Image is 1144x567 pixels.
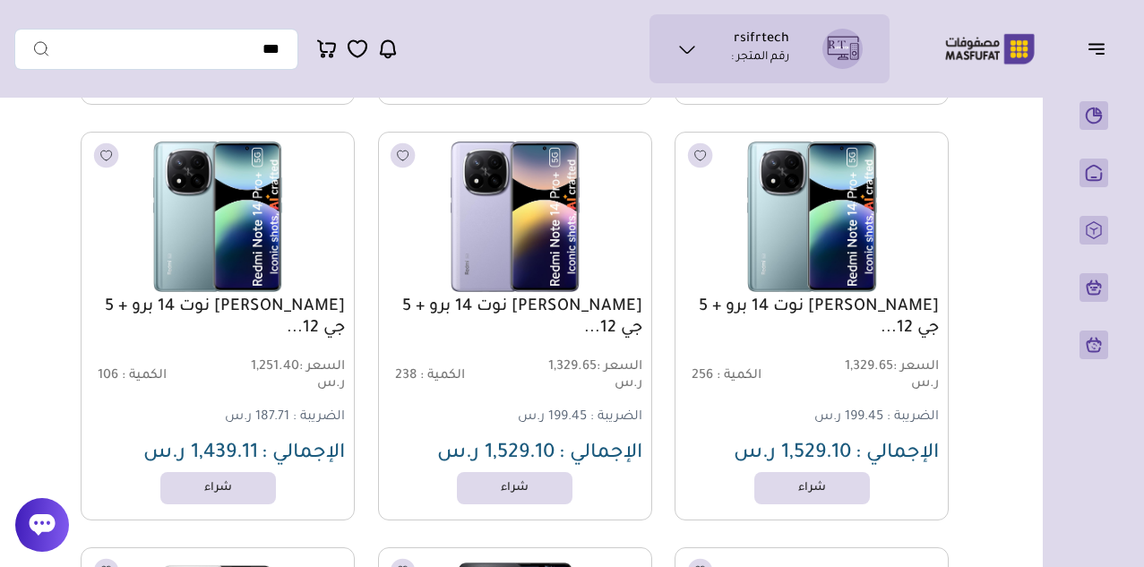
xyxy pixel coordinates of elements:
[91,142,344,292] img: 2025-10-05-68e27afc144cb.png
[887,410,939,425] span: الضريبة :
[684,296,939,339] a: [PERSON_NAME] نوت 14 برو + 5 جي 12...
[389,142,641,292] img: 2025-10-05-68e27c55f0689.png
[517,359,642,393] span: 1,329.65 ر.س
[219,359,345,393] span: 1,251.40 ر.س
[597,360,642,374] span: السعر :
[692,369,713,383] span: 256
[518,410,587,425] span: 199.45 ر.س
[856,443,939,465] span: الإجمالي :
[225,410,289,425] span: 187.71 ر.س
[299,360,345,374] span: السعر :
[388,296,642,339] a: [PERSON_NAME] نوت 14 برو + 5 جي 12...
[717,369,761,383] span: الكمية :
[143,443,258,465] span: 1,439.11 ر.س
[293,410,345,425] span: الضريبة :
[395,369,417,383] span: 238
[590,410,642,425] span: الضريبة :
[893,360,939,374] span: السعر :
[559,443,642,465] span: الإجمالي :
[160,472,276,504] a: شراء
[685,142,938,292] img: 2025-10-05-68e27d709b011.png
[754,472,870,504] a: شراء
[734,31,789,49] h1: rsifrtech
[813,359,939,393] span: 1,329.65 ر.س
[420,369,465,383] span: الكمية :
[98,369,118,383] span: 106
[262,443,345,465] span: الإجمالي :
[814,410,883,425] span: 199.45 ر.س
[122,369,167,383] span: الكمية :
[437,443,555,465] span: 1,529.10 ر.س
[90,296,345,339] a: [PERSON_NAME] نوت 14 برو + 5 جي 12...
[933,31,1047,66] img: Logo
[734,443,852,465] span: 1,529.10 ر.س
[457,472,572,504] a: شراء
[822,29,863,69] img: faris
[731,49,789,67] p: رقم المتجر :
